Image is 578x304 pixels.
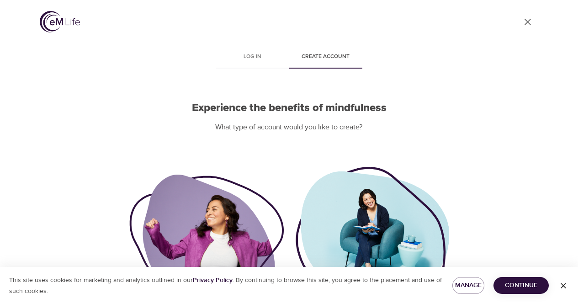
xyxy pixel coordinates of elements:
span: Manage [460,280,477,291]
span: Create account [295,52,357,62]
button: Continue [493,277,549,294]
h2: Experience the benefits of mindfulness [129,101,449,115]
p: What type of account would you like to create? [129,122,449,133]
a: close [517,11,539,33]
button: Manage [452,277,484,294]
span: Log in [222,52,284,62]
a: Privacy Policy [193,276,233,284]
span: Continue [501,280,541,291]
img: logo [40,11,80,32]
